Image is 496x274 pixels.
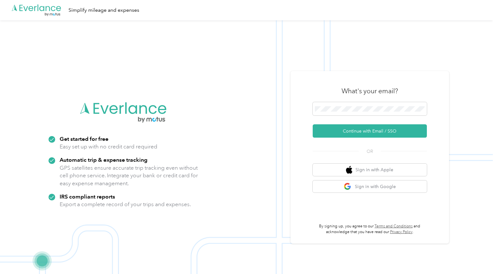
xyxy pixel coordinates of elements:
[60,135,108,142] strong: Get started for free
[313,224,427,235] p: By signing up, you agree to our and acknowledge that you have read our .
[313,164,427,176] button: apple logoSign in with Apple
[346,166,352,174] img: apple logo
[60,156,147,163] strong: Automatic trip & expense tracking
[375,224,413,229] a: Terms and Conditions
[344,183,352,191] img: google logo
[313,180,427,193] button: google logoSign in with Google
[60,164,198,187] p: GPS satellites ensure accurate trip tracking even without cell phone service. Integrate your bank...
[60,193,115,200] strong: IRS compliant reports
[390,230,413,234] a: Privacy Policy
[60,143,157,151] p: Easy set up with no credit card required
[359,148,381,155] span: OR
[342,87,398,95] h3: What's your email?
[60,200,191,208] p: Export a complete record of your trips and expenses.
[313,124,427,138] button: Continue with Email / SSO
[69,6,139,14] div: Simplify mileage and expenses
